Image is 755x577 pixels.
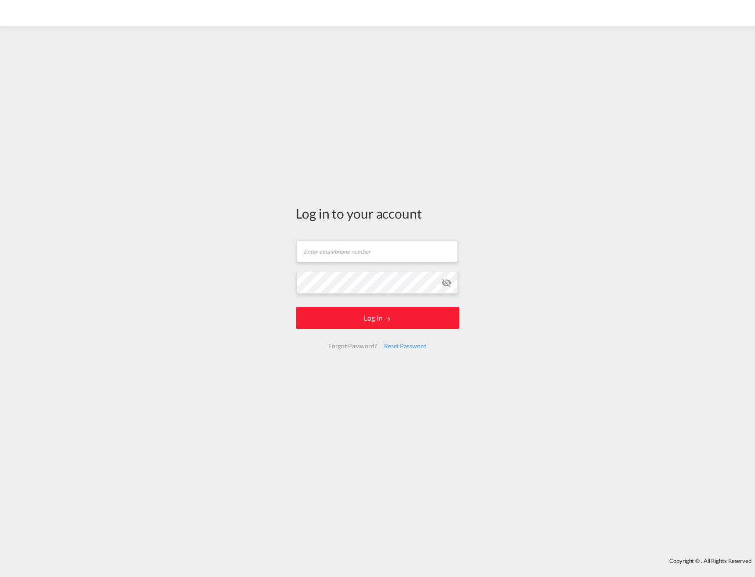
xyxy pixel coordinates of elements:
div: Log in to your account [296,204,459,223]
button: LOGIN [296,307,459,329]
div: Reset Password [381,338,430,354]
input: Enter email/phone number [297,240,458,262]
div: Forgot Password? [325,338,380,354]
md-icon: icon-eye-off [441,278,452,288]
